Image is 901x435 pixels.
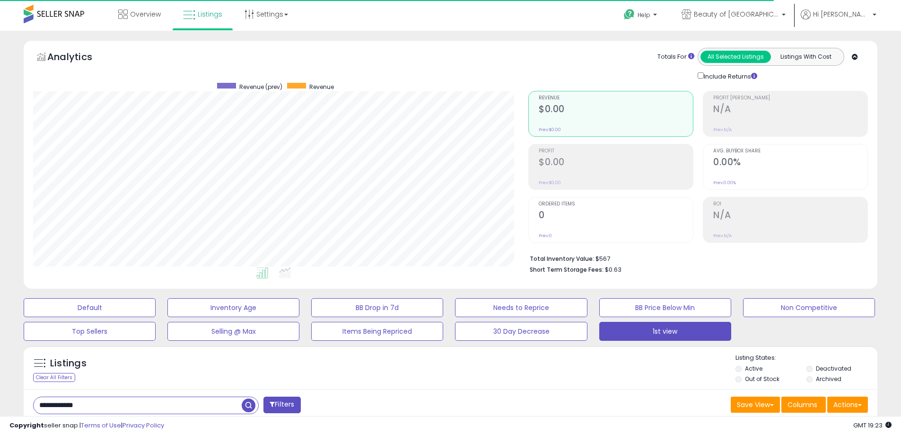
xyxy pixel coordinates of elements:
[599,298,731,317] button: BB Price Below Min
[713,127,732,133] small: Prev: N/A
[599,322,731,341] button: 1st view
[530,266,604,274] b: Short Term Storage Fees:
[735,354,877,363] p: Listing States:
[827,397,868,413] button: Actions
[713,104,867,116] h2: N/A
[816,375,841,383] label: Archived
[691,71,769,81] div: Include Returns
[539,233,552,239] small: Prev: 0
[713,96,867,101] span: Profit [PERSON_NAME]
[455,298,587,317] button: Needs to Reprice
[263,397,300,413] button: Filters
[24,322,156,341] button: Top Sellers
[455,322,587,341] button: 30 Day Decrease
[770,51,841,63] button: Listings With Cost
[713,149,867,154] span: Avg. Buybox Share
[167,298,299,317] button: Inventory Age
[781,397,826,413] button: Columns
[623,9,635,20] i: Get Help
[816,364,851,373] label: Deactivated
[731,397,780,413] button: Save View
[743,298,875,317] button: Non Competitive
[539,149,693,154] span: Profit
[638,11,650,19] span: Help
[713,210,867,222] h2: N/A
[530,255,594,263] b: Total Inventory Value:
[745,364,762,373] label: Active
[311,298,443,317] button: BB Drop in 7d
[122,421,164,430] a: Privacy Policy
[745,375,779,383] label: Out of Stock
[713,202,867,207] span: ROI
[198,9,222,19] span: Listings
[309,83,334,91] span: Revenue
[539,96,693,101] span: Revenue
[530,252,861,264] li: $567
[539,127,561,133] small: Prev: $0.00
[853,421,892,430] span: 2025-08-12 19:23 GMT
[539,180,561,186] small: Prev: $0.00
[50,357,87,370] h5: Listings
[47,50,111,66] h5: Analytics
[311,322,443,341] button: Items Being Repriced
[605,265,621,274] span: $0.63
[713,157,867,169] h2: 0.00%
[24,298,156,317] button: Default
[9,421,44,430] strong: Copyright
[539,210,693,222] h2: 0
[33,373,75,382] div: Clear All Filters
[694,9,779,19] span: Beauty of [GEOGRAPHIC_DATA]
[713,180,736,186] small: Prev: 0.00%
[801,9,876,31] a: Hi [PERSON_NAME]
[700,51,771,63] button: All Selected Listings
[539,202,693,207] span: Ordered Items
[81,421,121,430] a: Terms of Use
[787,400,817,409] span: Columns
[657,53,694,62] div: Totals For
[539,157,693,169] h2: $0.00
[239,83,282,91] span: Revenue (prev)
[713,233,732,239] small: Prev: N/A
[616,1,666,31] a: Help
[9,421,164,430] div: seller snap | |
[813,9,870,19] span: Hi [PERSON_NAME]
[167,322,299,341] button: Selling @ Max
[539,104,693,116] h2: $0.00
[130,9,161,19] span: Overview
